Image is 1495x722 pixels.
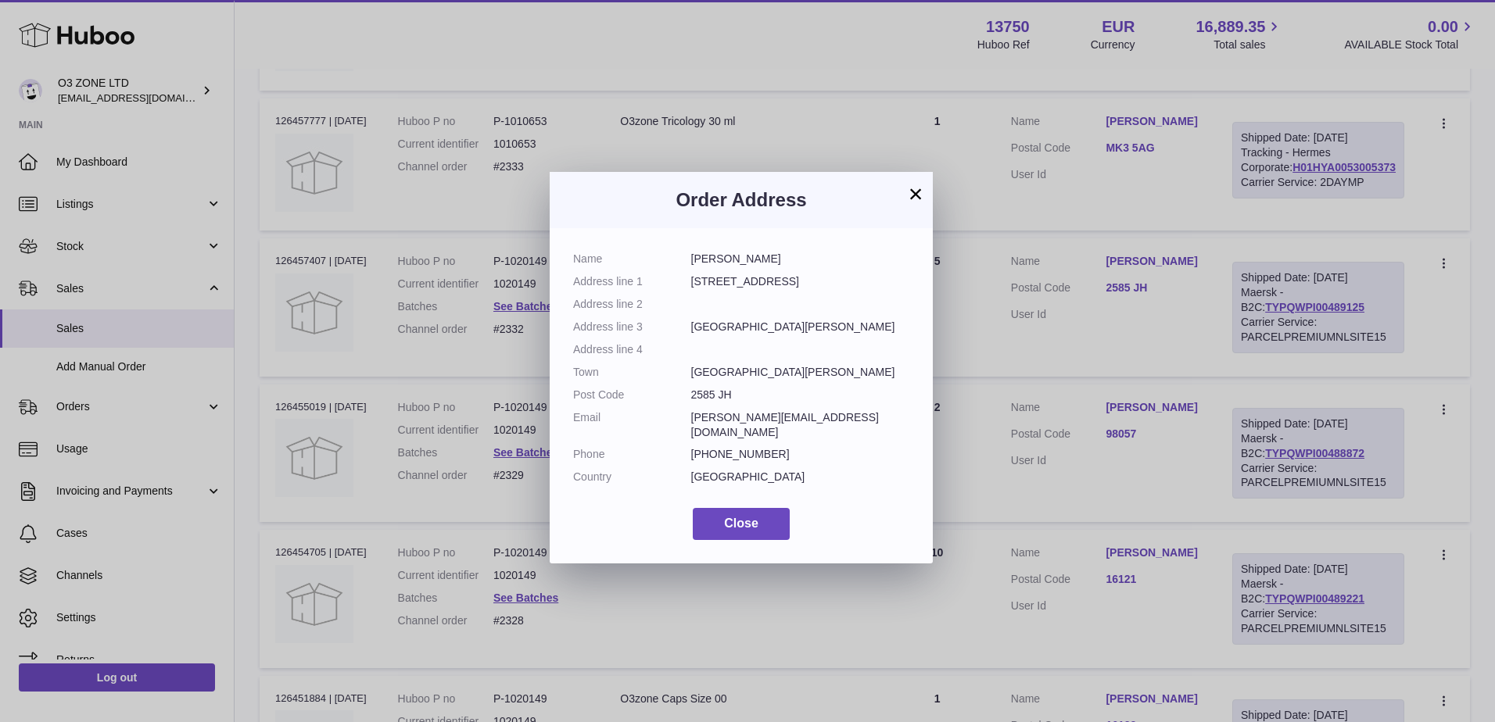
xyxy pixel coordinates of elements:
[573,320,691,334] dt: Address line 3
[691,388,910,402] dd: 2585 JH
[573,470,691,484] dt: Country
[691,365,910,380] dd: [GEOGRAPHIC_DATA][PERSON_NAME]
[691,470,910,484] dd: [GEOGRAPHIC_DATA]
[693,508,790,540] button: Close
[724,516,758,530] span: Close
[573,188,909,213] h3: Order Address
[691,410,910,440] dd: [PERSON_NAME][EMAIL_ADDRESS][DOMAIN_NAME]
[573,410,691,440] dt: Email
[691,447,910,462] dd: [PHONE_NUMBER]
[573,342,691,357] dt: Address line 4
[573,274,691,289] dt: Address line 1
[906,184,925,203] button: ×
[573,388,691,402] dt: Post Code
[573,365,691,380] dt: Town
[573,447,691,462] dt: Phone
[691,252,910,266] dd: [PERSON_NAME]
[573,297,691,312] dt: Address line 2
[691,320,910,334] dd: [GEOGRAPHIC_DATA][PERSON_NAME]
[573,252,691,266] dt: Name
[691,274,910,289] dd: [STREET_ADDRESS]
